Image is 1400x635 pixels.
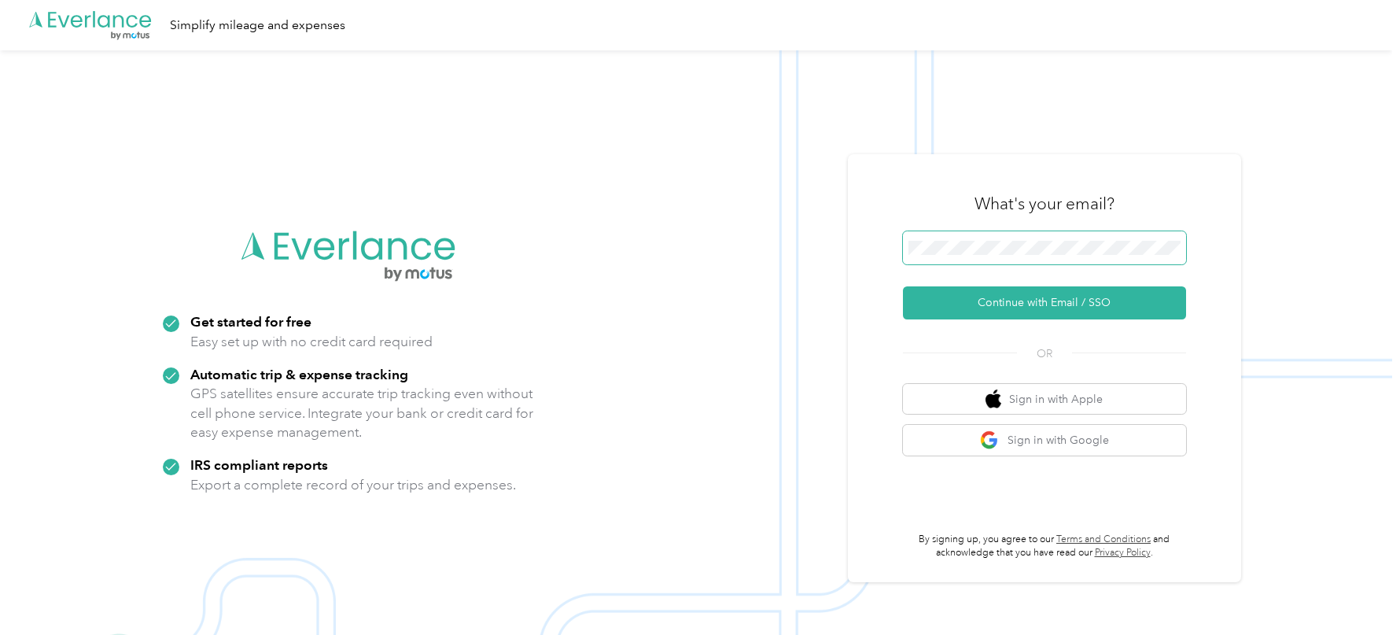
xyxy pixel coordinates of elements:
[980,430,1000,450] img: google logo
[190,313,311,330] strong: Get started for free
[1312,547,1400,635] iframe: Everlance-gr Chat Button Frame
[903,384,1186,415] button: apple logoSign in with Apple
[903,533,1186,560] p: By signing up, you agree to our and acknowledge that you have read our .
[190,332,433,352] p: Easy set up with no credit card required
[1056,533,1151,545] a: Terms and Conditions
[190,366,408,382] strong: Automatic trip & expense tracking
[190,456,328,473] strong: IRS compliant reports
[1095,547,1151,559] a: Privacy Policy
[974,193,1114,215] h3: What's your email?
[170,16,345,35] div: Simplify mileage and expenses
[903,425,1186,456] button: google logoSign in with Google
[1017,345,1072,362] span: OR
[190,384,534,442] p: GPS satellites ensure accurate trip tracking even without cell phone service. Integrate your bank...
[190,475,516,495] p: Export a complete record of your trips and expenses.
[986,389,1001,409] img: apple logo
[903,286,1186,319] button: Continue with Email / SSO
